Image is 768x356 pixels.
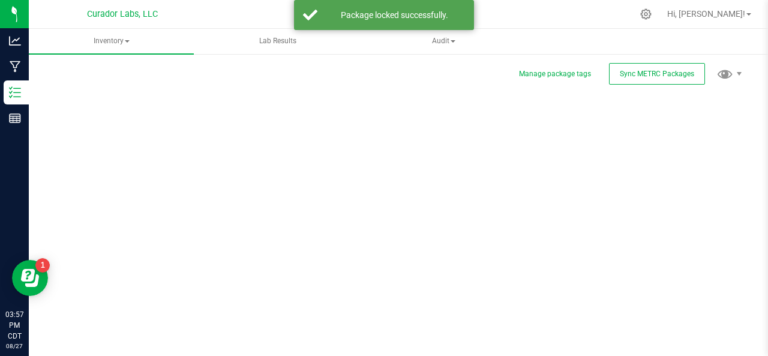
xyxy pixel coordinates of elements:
span: Audit [362,29,526,53]
inline-svg: Analytics [9,35,21,47]
p: 08/27 [5,342,23,351]
iframe: Resource center [12,260,48,296]
iframe: Resource center unread badge [35,258,50,273]
span: Lab Results [243,36,313,46]
p: 03:57 PM CDT [5,309,23,342]
span: Curador Labs, LLC [87,9,158,19]
button: Manage package tags [519,69,591,79]
span: Sync METRC Packages [620,70,694,78]
a: Inventory [29,29,194,54]
a: Audit [361,29,526,54]
inline-svg: Reports [9,112,21,124]
span: Hi, [PERSON_NAME]! [667,9,745,19]
div: Package locked successfully. [324,9,465,21]
a: Lab Results [195,29,360,54]
button: Sync METRC Packages [609,63,705,85]
inline-svg: Manufacturing [9,61,21,73]
div: Manage settings [638,8,653,20]
inline-svg: Inventory [9,86,21,98]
